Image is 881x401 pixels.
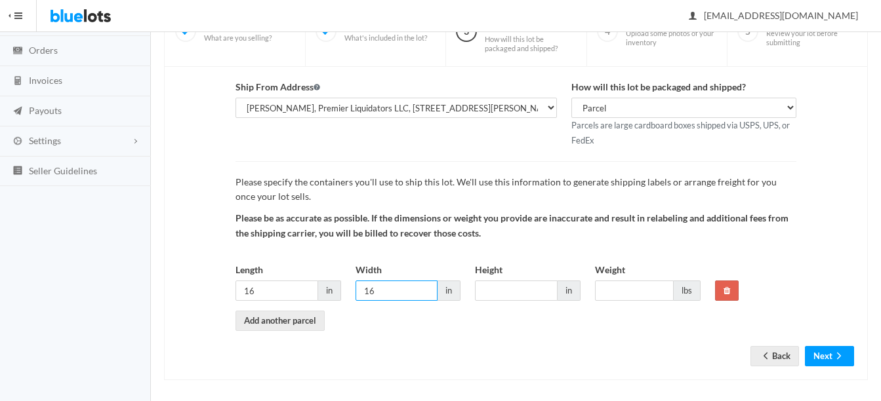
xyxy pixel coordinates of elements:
ion-icon: cog [11,136,24,148]
a: Add another parcel [236,311,325,331]
a: arrow backBack [750,346,799,366]
span: in [438,280,461,301]
span: in [558,280,581,301]
span: [EMAIL_ADDRESS][DOMAIN_NAME] [689,10,858,21]
span: Seller Guidelines [29,165,97,176]
label: Weight [595,263,625,278]
button: Nextarrow forward [805,346,854,366]
span: Settings [29,135,61,146]
p: Please specify the containers you'll use to ship this lot. We'll use this information to generate... [236,175,796,204]
span: Payouts [29,105,62,116]
ion-icon: cash [11,45,24,58]
ion-icon: calculator [11,75,24,88]
span: Review your lot before submitting [766,29,857,47]
span: Invoices [29,75,62,86]
ion-icon: list box [11,165,24,178]
label: Ship From Address [236,80,320,95]
small: Parcels are large cardboard boxes shipped via USPS, UPS, or FedEx [571,120,790,145]
label: How will this lot be packaged and shipped? [571,80,746,95]
strong: Please be as accurate as possible. If the dimensions or weight you provide are inaccurate and res... [236,212,789,239]
span: in [318,280,341,301]
span: Upload some photos of your inventory [626,29,716,47]
ion-icon: arrow back [759,351,772,363]
ion-icon: paper plane [11,105,24,118]
span: What are you selling? [204,33,272,43]
span: How will this lot be packaged and shipped? [485,35,575,52]
span: lbs [674,280,701,301]
span: What's included in the lot? [344,33,427,43]
span: Orders [29,45,58,56]
label: Height [475,263,502,278]
label: Length [236,263,263,278]
ion-icon: arrow forward [832,351,846,363]
ion-icon: person [686,10,699,23]
label: Width [356,263,382,278]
